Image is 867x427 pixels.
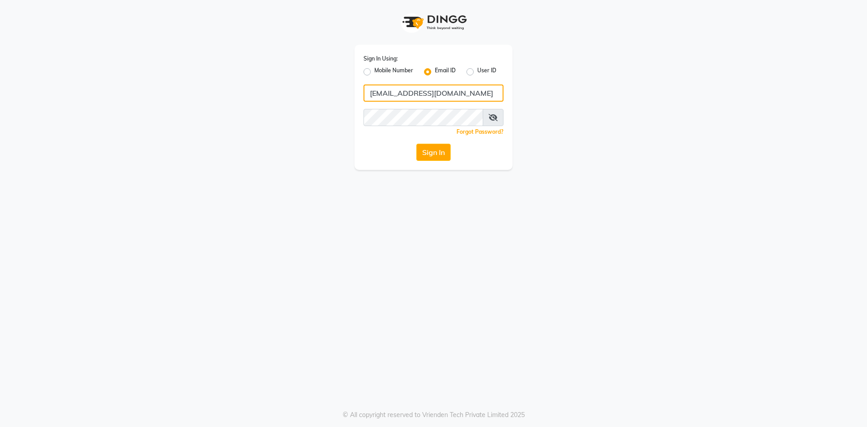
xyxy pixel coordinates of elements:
[364,109,483,126] input: Username
[477,66,496,77] label: User ID
[364,84,503,102] input: Username
[435,66,456,77] label: Email ID
[374,66,413,77] label: Mobile Number
[397,9,470,36] img: logo1.svg
[457,128,503,135] a: Forgot Password?
[364,55,398,63] label: Sign In Using:
[416,144,451,161] button: Sign In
